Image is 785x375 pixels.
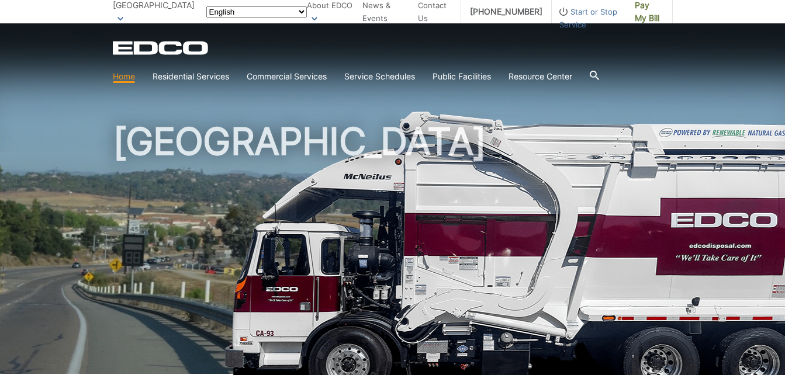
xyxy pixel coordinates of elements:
a: Residential Services [153,70,229,83]
a: Service Schedules [344,70,415,83]
a: Home [113,70,135,83]
a: EDCD logo. Return to the homepage. [113,41,210,55]
select: Select a language [206,6,307,18]
a: Resource Center [509,70,572,83]
a: Public Facilities [433,70,491,83]
a: Commercial Services [247,70,327,83]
